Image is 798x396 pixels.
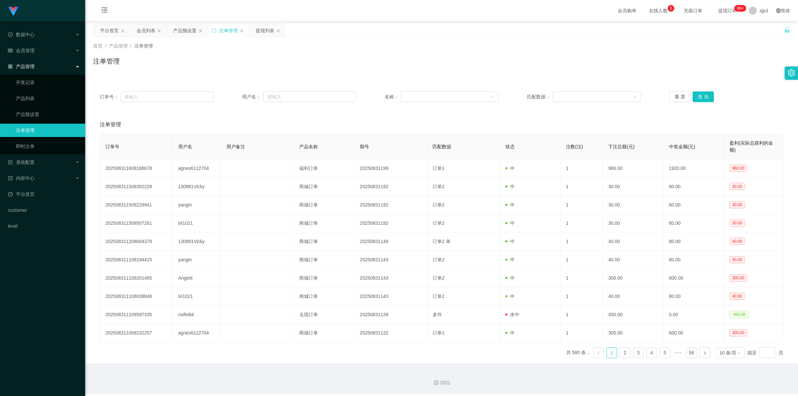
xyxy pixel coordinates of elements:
i: 图标: close [121,29,125,33]
td: 商城订单 [294,196,354,214]
td: lxl1021 [173,287,221,306]
td: 商城订单 [294,269,354,287]
sup: 241 [734,5,746,12]
td: 130881Vicky [173,232,221,251]
li: 4 [646,347,657,358]
span: 状态 [505,144,515,149]
td: 80.00 [664,232,724,251]
span: 订单2 [433,220,445,226]
a: 3 [633,348,643,358]
i: 图标: appstore-o [8,64,13,69]
td: 20250831192 [354,196,427,214]
td: 1 [561,214,603,232]
span: 中 [505,294,515,299]
td: 20250831139 [354,306,427,324]
td: Angiett [173,269,221,287]
span: 产品名称 [299,144,318,149]
span: 30.00 [730,183,745,190]
td: 20250831149 [354,232,427,251]
div: 会员列表 [137,24,155,37]
td: 450.00 [603,306,663,324]
td: lxl1021 [173,214,221,232]
div: 提现列表 [256,24,274,37]
a: 1 [607,348,617,358]
td: 60.00 [664,178,724,196]
td: 30.00 [603,214,663,232]
a: 4 [647,348,657,358]
span: 中 [505,220,515,226]
td: 20250831192 [354,214,427,232]
input: 请输入 [263,91,356,102]
td: 20250831143 [354,251,427,269]
span: 下注总额(元) [608,144,634,149]
td: agnes6122704 [173,324,221,342]
a: 即时注单 [16,140,80,153]
span: 注单管理 [134,43,153,49]
td: 20250831132 [354,324,427,342]
span: 订单2 [433,184,445,189]
td: 202508311508507261 [100,214,173,232]
sup: 6 [668,5,674,12]
td: 60.00 [664,196,724,214]
a: customer [8,203,80,217]
a: 注单管理 [16,124,80,137]
td: 30.00 [603,196,663,214]
div: 平台首页 [100,24,119,37]
a: 开奖记录 [16,76,80,89]
div: 10 条/页 [720,348,736,358]
td: 130881Vicky [173,178,221,196]
span: / [105,43,106,49]
span: 充值订单 [680,8,706,13]
td: 80.00 [664,251,724,269]
i: 图标: form [8,160,13,165]
td: 20250831143 [354,287,427,306]
span: ••• [673,347,684,358]
span: 系统配置 [8,160,35,165]
a: 产品预设置 [16,108,80,121]
td: 202508311108194415 [100,251,173,269]
td: 0.00 [664,306,724,324]
span: 40.00 [730,238,745,245]
td: 20250831192 [354,178,427,196]
td: 20250831199 [354,159,427,178]
span: 用户备注 [226,144,245,149]
input: 请输入 [120,91,214,102]
i: 图标: down [490,95,494,99]
span: 中奖金额(元) [669,144,695,149]
span: 会员管理 [8,48,35,53]
span: 960.00 [730,165,747,172]
a: 5 [660,348,670,358]
span: 300.00 [730,274,747,282]
td: 商城订单 [294,251,354,269]
td: 40.00 [603,251,663,269]
span: 40.00 [730,256,745,263]
i: 图标: right [703,351,707,355]
td: 1 [561,324,603,342]
span: 用户名： [242,93,263,100]
span: 300.00 [730,329,747,336]
td: cwfei84 [173,306,221,324]
span: 注单管理 [100,121,121,129]
span: 订单2 [433,202,445,207]
i: 图标: setting [788,69,795,76]
td: 202508311608186678 [100,159,173,178]
div: 注单管理 [219,24,238,37]
span: 订单1 [433,330,445,335]
td: 1 [561,196,603,214]
i: 图标: unlock [784,27,790,33]
span: 30.00 [730,201,745,208]
a: 2 [620,348,630,358]
div: 跳至 页 [747,347,783,358]
a: 58 [687,348,697,358]
td: 202508311108038846 [100,287,173,306]
p: 6 [670,5,672,12]
span: 40.00 [730,293,745,300]
span: 中 [505,202,515,207]
li: 2 [620,347,630,358]
img: logo.9652507e.png [8,7,19,16]
td: 1 [561,287,603,306]
td: 1 [561,269,603,287]
span: 中 [505,239,515,244]
span: 订单号： [100,93,120,100]
td: 1 [561,306,603,324]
